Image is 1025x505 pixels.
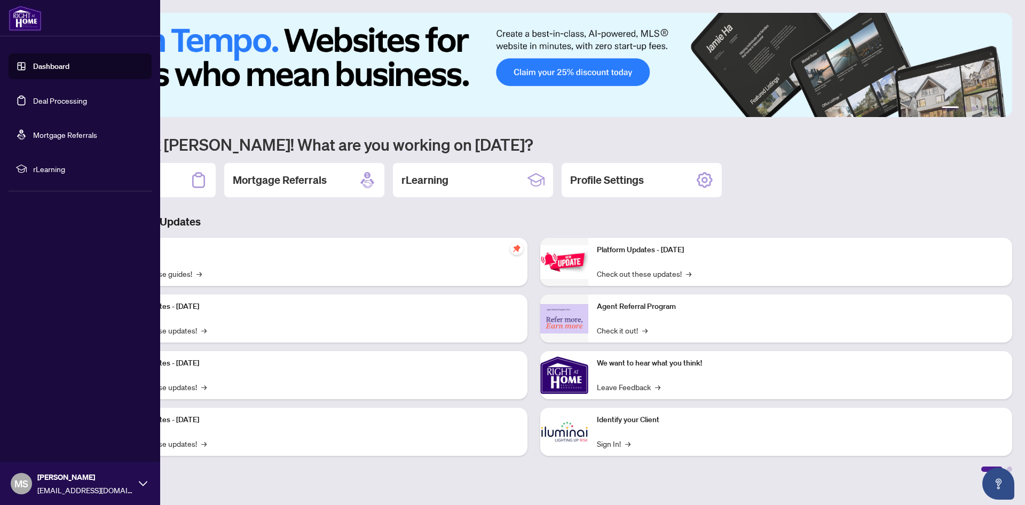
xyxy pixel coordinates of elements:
[963,106,967,111] button: 2
[56,214,1012,229] h3: Brokerage & Industry Updates
[597,414,1004,426] p: Identify your Client
[625,438,630,449] span: →
[642,324,648,336] span: →
[112,244,519,256] p: Self-Help
[982,468,1014,500] button: Open asap
[201,438,207,449] span: →
[597,358,1004,369] p: We want to hear what you think!
[540,351,588,399] img: We want to hear what you think!
[37,471,133,483] span: [PERSON_NAME]
[597,324,648,336] a: Check it out!→
[14,476,28,491] span: MS
[540,408,588,456] img: Identify your Client
[56,134,1012,154] h1: Welcome back [PERSON_NAME]! What are you working on [DATE]?
[597,244,1004,256] p: Platform Updates - [DATE]
[33,163,144,175] span: rLearning
[570,173,644,188] h2: Profile Settings
[233,173,327,188] h2: Mortgage Referrals
[540,245,588,279] img: Platform Updates - June 23, 2025
[33,130,97,139] a: Mortgage Referrals
[9,5,42,31] img: logo
[686,268,691,279] span: →
[597,381,660,393] a: Leave Feedback→
[401,173,448,188] h2: rLearning
[655,381,660,393] span: →
[201,381,207,393] span: →
[112,358,519,369] p: Platform Updates - [DATE]
[997,106,1002,111] button: 6
[201,324,207,336] span: →
[980,106,984,111] button: 4
[33,96,87,105] a: Deal Processing
[597,301,1004,313] p: Agent Referral Program
[56,13,1012,117] img: Slide 0
[942,106,959,111] button: 1
[510,242,523,255] span: pushpin
[112,414,519,426] p: Platform Updates - [DATE]
[33,61,69,71] a: Dashboard
[972,106,976,111] button: 3
[989,106,993,111] button: 5
[597,268,691,279] a: Check out these updates!→
[37,484,133,496] span: [EMAIL_ADDRESS][DOMAIN_NAME]
[196,268,202,279] span: →
[597,438,630,449] a: Sign In!→
[112,301,519,313] p: Platform Updates - [DATE]
[540,304,588,333] img: Agent Referral Program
